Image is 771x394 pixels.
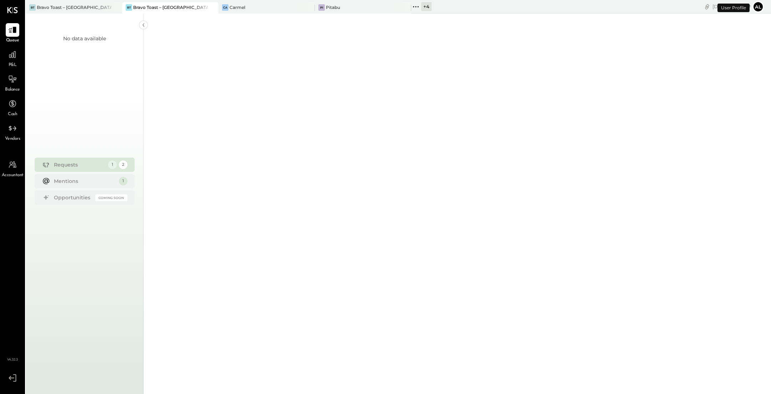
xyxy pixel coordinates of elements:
a: Cash [0,97,25,118]
div: Mentions [54,178,115,185]
div: Bravo Toast – [GEOGRAPHIC_DATA] [37,4,111,10]
div: Bravo Toast – [GEOGRAPHIC_DATA] [133,4,208,10]
div: Opportunities [54,194,92,201]
span: Vendors [5,136,20,142]
span: Balance [5,87,20,93]
div: User Profile [717,4,750,12]
div: No data available [63,35,106,42]
div: Pitabu [326,4,340,10]
span: P&L [9,62,17,68]
a: Accountant [0,158,25,179]
span: Queue [6,37,19,44]
div: 2 [119,160,127,169]
div: Carmel [230,4,245,10]
a: Balance [0,72,25,93]
div: BT [29,4,36,11]
div: [DATE] [712,3,751,10]
div: copy link [704,3,711,10]
div: 1 [108,160,117,169]
a: Vendors [0,122,25,142]
div: Requests [54,161,105,168]
span: Accountant [2,172,24,179]
div: + 4 [421,2,432,11]
div: Pi [318,4,325,11]
span: Cash [8,111,17,118]
a: Queue [0,23,25,44]
div: Ca [222,4,228,11]
a: P&L [0,48,25,68]
div: BT [126,4,132,11]
div: 1 [119,177,127,185]
button: Al [752,1,764,12]
div: Coming Soon [95,194,127,201]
